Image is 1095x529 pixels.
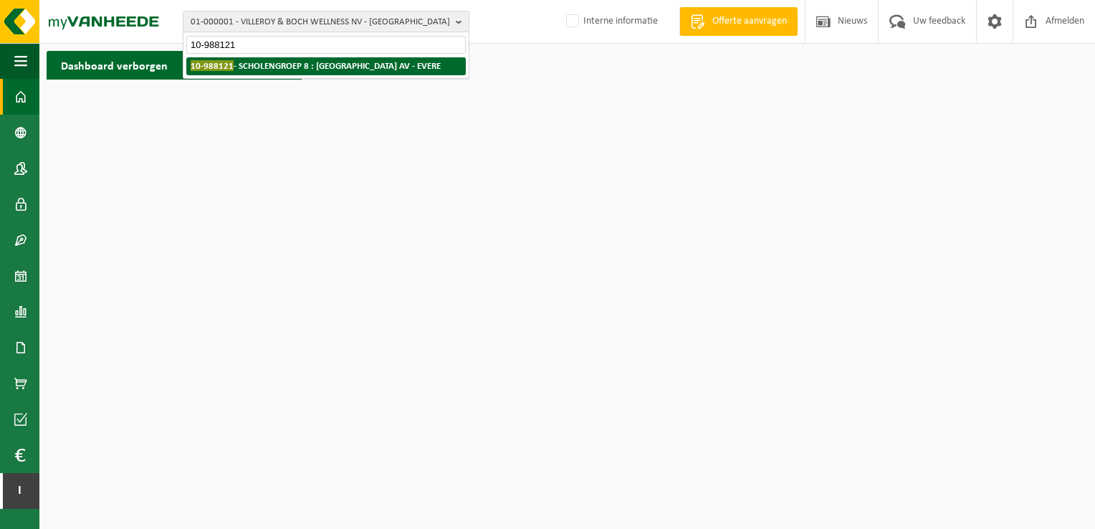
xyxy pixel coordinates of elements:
span: Offerte aanvragen [709,14,790,29]
h2: Dashboard verborgen [47,51,182,79]
button: 01-000001 - VILLEROY & BOCH WELLNESS NV - [GEOGRAPHIC_DATA] [183,11,469,32]
input: Zoeken naar gekoppelde vestigingen [186,36,466,54]
label: Interne informatie [563,11,658,32]
span: I [14,473,25,509]
strong: - SCHOLENGROEP 8 : [GEOGRAPHIC_DATA] AV - EVERE [191,60,441,71]
span: 10-988121 [191,60,234,71]
a: Offerte aanvragen [679,7,798,36]
span: 01-000001 - VILLEROY & BOCH WELLNESS NV - [GEOGRAPHIC_DATA] [191,11,450,33]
